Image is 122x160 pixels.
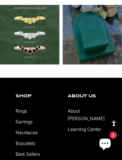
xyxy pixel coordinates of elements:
a: Learning Center [68,126,101,132]
a: Best Sellers [16,151,40,157]
a: Bracelets [16,140,35,146]
p: Shop [16,94,54,99]
p: About Us [68,94,106,99]
a: Earrings [16,119,33,124]
inbox-online-store-chat: Shopify online store chat [93,134,117,155]
div: Instagram post opens in a popup [62,5,122,65]
a: Necklaces [16,130,38,135]
a: About [PERSON_NAME] [68,108,105,121]
a: Rings [16,108,27,114]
